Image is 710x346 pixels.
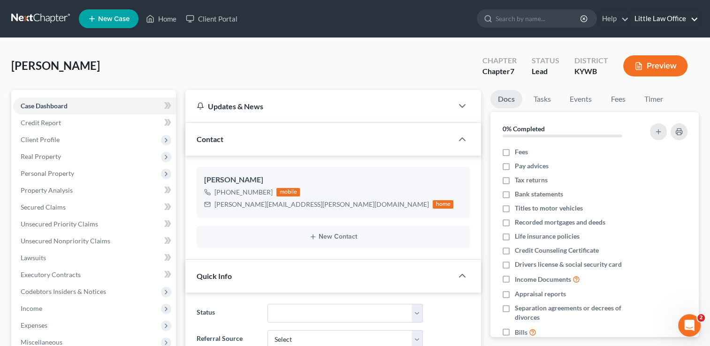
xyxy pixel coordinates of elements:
[515,275,571,284] span: Income Documents
[597,10,629,27] a: Help
[515,246,599,255] span: Credit Counseling Certificate
[532,66,559,77] div: Lead
[503,125,545,133] strong: 0% Completed
[276,188,300,196] div: mobile
[21,152,61,160] span: Real Property
[13,216,176,233] a: Unsecured Priority Claims
[678,314,701,337] iframe: Intercom live chat
[526,90,558,108] a: Tasks
[98,15,130,23] span: New Case
[562,90,599,108] a: Events
[13,233,176,249] a: Unsecured Nonpriority Claims
[192,304,262,323] label: Status
[21,119,61,127] span: Credit Report
[603,90,633,108] a: Fees
[515,161,549,171] span: Pay advices
[21,304,42,312] span: Income
[214,188,273,197] div: [PHONE_NUMBER]
[197,101,442,111] div: Updates & News
[515,203,583,213] span: Titles to motor vehicles
[21,203,66,211] span: Secured Claims
[510,67,514,75] span: 7
[13,266,176,283] a: Executory Contracts
[21,102,68,110] span: Case Dashboard
[21,186,73,194] span: Property Analysis
[532,55,559,66] div: Status
[11,59,100,72] span: [PERSON_NAME]
[204,233,462,241] button: New Contact
[515,328,527,337] span: Bills
[515,147,528,157] span: Fees
[141,10,181,27] a: Home
[515,303,639,322] span: Separation agreements or decrees of divorces
[630,10,698,27] a: Little Law Office
[515,218,605,227] span: Recorded mortgages and deeds
[515,189,563,199] span: Bank statements
[13,249,176,266] a: Lawsuits
[214,200,429,209] div: [PERSON_NAME][EMAIL_ADDRESS][PERSON_NAME][DOMAIN_NAME]
[21,338,62,346] span: Miscellaneous
[574,66,608,77] div: KYWB
[13,199,176,216] a: Secured Claims
[21,220,98,228] span: Unsecured Priority Claims
[21,321,47,329] span: Expenses
[515,175,548,185] span: Tax returns
[637,90,671,108] a: Timer
[181,10,242,27] a: Client Portal
[515,260,622,269] span: Drivers license & social security card
[515,232,580,241] span: Life insurance policies
[21,254,46,262] span: Lawsuits
[433,200,453,209] div: home
[13,98,176,114] a: Case Dashboard
[482,66,517,77] div: Chapter
[482,55,517,66] div: Chapter
[623,55,687,76] button: Preview
[13,114,176,131] a: Credit Report
[197,135,223,143] span: Contact
[21,287,106,295] span: Codebtors Insiders & Notices
[21,169,74,177] span: Personal Property
[490,90,522,108] a: Docs
[21,271,81,278] span: Executory Contracts
[21,237,110,245] span: Unsecured Nonpriority Claims
[496,10,581,27] input: Search by name...
[574,55,608,66] div: District
[204,174,462,186] div: [PERSON_NAME]
[515,289,566,299] span: Appraisal reports
[197,271,232,280] span: Quick Info
[697,314,705,322] span: 2
[21,135,60,143] span: Client Profile
[13,182,176,199] a: Property Analysis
